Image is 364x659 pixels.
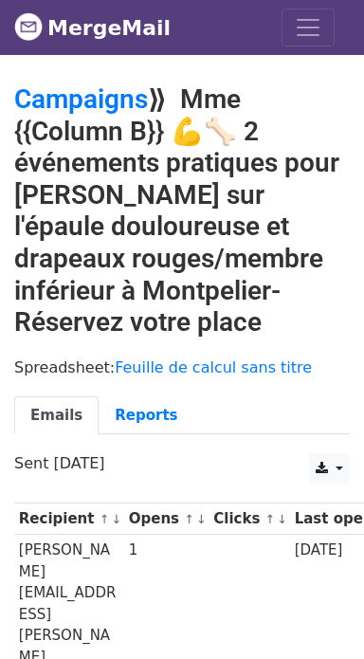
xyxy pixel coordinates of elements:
button: Toggle navigation [282,9,335,46]
a: Feuille de calcul sans titre [115,358,312,376]
th: Clicks [209,503,289,535]
a: MergeMail [14,8,171,47]
th: Opens [124,503,209,535]
div: 1 [129,540,205,561]
p: Spreadsheet: [14,357,350,377]
a: Campaigns [14,83,148,115]
h2: ⟫ Mme {{Column B}} 💪🦴 2 événements pratiques pour [PERSON_NAME] sur l'épaule douloureuse et drape... [14,83,350,339]
a: Emails [14,396,99,435]
p: Sent [DATE] [14,453,350,473]
a: ↑ [265,512,276,526]
a: ↓ [277,512,287,526]
a: ↓ [111,512,121,526]
a: ↑ [184,512,194,526]
img: MergeMail logo [14,12,43,41]
a: ↑ [100,512,110,526]
a: Reports [99,396,193,435]
a: ↓ [196,512,207,526]
th: Recipient [14,503,124,535]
